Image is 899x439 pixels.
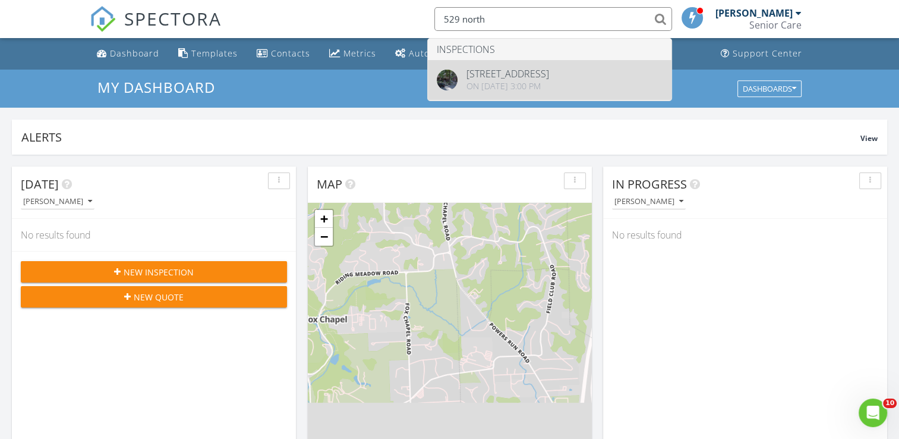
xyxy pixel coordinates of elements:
[97,77,215,97] span: My Dashboard
[21,286,287,308] button: New Quote
[92,43,164,65] a: Dashboard
[12,219,296,251] div: No results found
[466,81,549,91] div: On [DATE] 3:00 pm
[749,19,802,31] div: Senior Care
[434,7,672,31] input: Search everything...
[612,176,687,192] span: In Progress
[110,48,159,59] div: Dashboard
[21,176,59,192] span: [DATE]
[315,228,333,246] a: Zoom out
[21,129,860,145] div: Alerts
[715,7,793,19] div: [PERSON_NAME]
[716,43,807,65] a: Support Center
[174,43,242,65] a: Templates
[437,70,458,90] img: streetview
[614,197,683,206] div: [PERSON_NAME]
[343,48,376,59] div: Metrics
[21,194,94,210] button: [PERSON_NAME]
[883,399,897,408] span: 10
[409,48,465,59] div: Automations
[21,261,287,283] button: New Inspection
[90,6,116,32] img: The Best Home Inspection Software - Spectora
[90,16,222,41] a: SPECTORA
[317,176,342,192] span: Map
[612,194,686,210] button: [PERSON_NAME]
[315,210,333,228] a: Zoom in
[733,48,802,59] div: Support Center
[466,69,549,79] div: [STREET_ADDRESS]
[428,39,671,60] li: Inspections
[860,133,878,143] span: View
[603,219,887,251] div: No results found
[271,48,310,59] div: Contacts
[324,43,381,65] a: Metrics
[191,48,238,59] div: Templates
[859,399,887,427] iframe: Intercom live chat
[390,43,470,65] a: Automations (Basic)
[23,197,92,206] div: [PERSON_NAME]
[743,84,796,93] div: Dashboards
[134,291,184,303] span: New Quote
[252,43,315,65] a: Contacts
[124,266,194,278] span: New Inspection
[124,6,222,31] span: SPECTORA
[737,80,802,97] button: Dashboards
